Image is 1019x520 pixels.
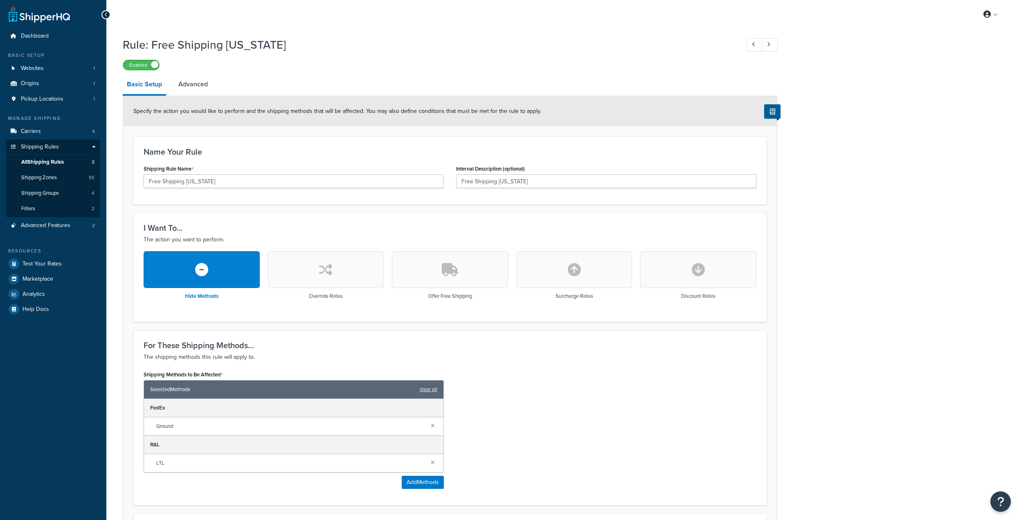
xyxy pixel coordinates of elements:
p: The shipping methods this rule will apply to. [144,352,756,362]
div: Basic Setup [6,52,100,59]
a: Previous Record [747,38,763,52]
a: Next Record [762,38,778,52]
p: The action you want to perform. [144,235,756,245]
a: Basic Setup [123,74,166,96]
a: Marketplace [6,272,100,286]
li: Carriers [6,124,100,139]
h1: Rule: Free Shipping [US_STATE] [123,37,731,53]
label: Enabled [123,60,159,70]
li: Filters [6,201,100,216]
span: 3 [92,159,94,166]
span: LTL [156,457,424,469]
span: 4 [92,190,94,197]
span: 55 [89,174,94,181]
a: clear all [420,384,437,395]
span: All Shipping Rules [21,159,64,166]
span: Websites [21,65,44,72]
a: Pickup Locations1 [6,92,100,107]
span: Help Docs [22,306,49,313]
span: 2 [92,205,94,212]
a: Carriers4 [6,124,100,139]
span: Test Your Rates [22,261,62,268]
button: AddMethods [402,476,444,489]
span: Dashboard [21,33,49,40]
li: Shipping Zones [6,170,100,185]
a: Shipping Zones55 [6,170,100,185]
span: Selected Methods [150,384,416,395]
a: Filters2 [6,201,100,216]
h3: For These Shipping Methods... [144,341,756,350]
span: Advanced Features [21,222,70,229]
div: Resources [6,248,100,254]
label: Internal Description (optional) [456,166,525,172]
span: 1 [93,65,95,72]
div: Manage Shipping [6,115,100,122]
a: Advanced Features2 [6,218,100,233]
h3: Surcharge Rates [556,293,593,299]
span: Specify the action you would like to perform and the shipping methods that will be affected. You ... [133,107,541,115]
li: Origins [6,76,100,91]
a: Dashboard [6,29,100,44]
span: Analytics [22,291,45,298]
a: Analytics [6,287,100,302]
span: Shipping Rules [21,144,59,151]
span: Pickup Locations [21,96,63,103]
div: FedEx [144,399,443,417]
span: Shipping Zones [21,174,57,181]
li: Websites [6,61,100,76]
span: Shipping Groups [21,190,59,197]
a: AllShipping Rules3 [6,155,100,170]
h3: Name Your Rule [144,147,756,156]
span: Ground [156,421,424,432]
a: Advanced [174,74,212,94]
h3: Offer Free Shipping [428,293,472,299]
li: Advanced Features [6,218,100,233]
span: 1 [93,80,95,87]
label: Shipping Rule Name [144,166,193,172]
div: R&L [144,436,443,454]
a: Shipping Rules [6,140,100,155]
button: Show Help Docs [764,104,781,119]
span: 4 [92,128,95,135]
li: Shipping Groups [6,186,100,201]
label: Shipping Methods to Be Affected [144,371,223,378]
span: Origins [21,80,39,87]
li: Pickup Locations [6,92,100,107]
a: Help Docs [6,302,100,317]
li: Shipping Rules [6,140,100,217]
span: Marketplace [22,276,53,283]
a: Shipping Groups4 [6,186,100,201]
span: Carriers [21,128,41,135]
h3: Discount Rates [681,293,715,299]
span: 1 [93,96,95,103]
button: Open Resource Center [990,491,1011,512]
span: 2 [92,222,95,229]
span: Filters [21,205,35,212]
h3: Override Rates [309,293,343,299]
a: Websites1 [6,61,100,76]
h3: I Want To... [144,223,756,232]
a: Test Your Rates [6,257,100,271]
h3: Hide Methods [185,293,218,299]
a: Origins1 [6,76,100,91]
